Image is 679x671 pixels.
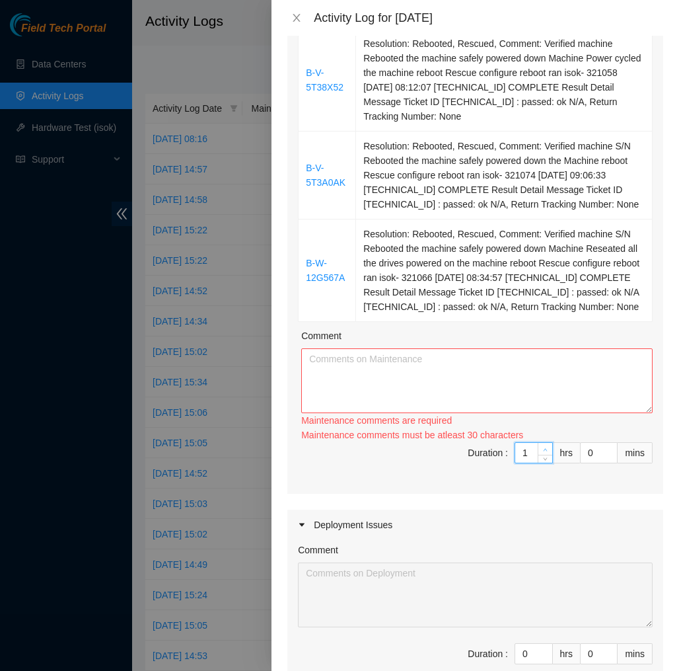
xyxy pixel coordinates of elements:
[618,643,653,664] div: mins
[306,67,343,93] a: B-V-5T38X52
[602,453,617,463] span: Decrease Value
[301,329,341,343] label: Comment
[298,563,653,627] textarea: Comment
[602,443,617,453] span: Increase Value
[538,443,552,455] span: Increase Value
[542,446,550,454] span: up
[602,644,617,654] span: Increase Value
[542,455,550,463] span: down
[301,413,653,428] div: Maintenance comments are required
[606,646,614,654] span: up
[553,643,581,664] div: hrs
[306,163,345,188] a: B-V-5T3A0AK
[301,428,653,442] div: Maintenance comments must be atleast 30 characters
[468,647,508,661] div: Duration :
[553,442,581,463] div: hrs
[468,446,508,460] div: Duration :
[298,521,306,529] span: caret-right
[287,12,306,24] button: Close
[542,646,550,654] span: up
[291,13,302,23] span: close
[542,655,550,663] span: down
[606,655,614,663] span: down
[356,132,653,219] td: Resolution: Rebooted, Rescued, Comment: Verified machine S/N Rebooted the machine safely powered ...
[606,445,614,453] span: up
[298,543,338,557] label: Comment
[606,454,614,462] span: down
[602,654,617,664] span: Decrease Value
[538,654,552,664] span: Decrease Value
[301,348,653,413] textarea: Comment
[618,442,653,463] div: mins
[356,29,653,132] td: Resolution: Rebooted, Rescued, Comment: Verified machine Rebooted the machine safely powered down...
[314,11,663,25] div: Activity Log for [DATE]
[287,510,663,540] div: Deployment Issues
[306,258,345,283] a: B-W-12G567A
[538,455,552,463] span: Decrease Value
[538,644,552,654] span: Increase Value
[356,219,653,322] td: Resolution: Rebooted, Rescued, Comment: Verified machine S/N Rebooted the machine safely powered ...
